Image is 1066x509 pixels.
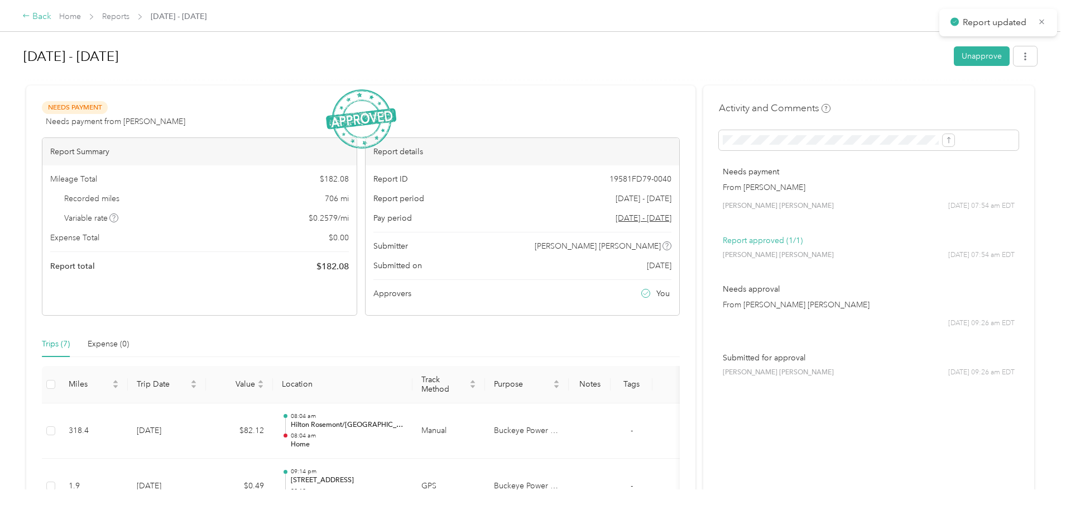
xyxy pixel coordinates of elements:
span: caret-down [190,383,197,390]
span: Recorded miles [64,193,119,204]
span: You [656,288,670,299]
span: Report period [373,193,424,204]
p: Needs approval [723,283,1015,295]
p: From [PERSON_NAME] [723,182,1015,193]
p: 09:14 pm [291,468,404,475]
a: Reports [102,12,129,21]
span: Mileage Total [50,173,97,185]
a: Home [59,12,81,21]
td: $82.12 [206,403,273,459]
span: Needs payment from [PERSON_NAME] [46,116,185,127]
span: [PERSON_NAME] [PERSON_NAME] [723,250,834,260]
span: Approvers [373,288,411,299]
span: $ 182.08 [316,260,349,273]
span: Miles [69,379,110,389]
span: Expense Total [50,232,99,244]
span: [DATE] - [DATE] [616,193,671,204]
span: - [631,426,633,435]
span: Value [215,379,255,389]
td: 318.4 [60,403,128,459]
p: Submitted for approval [723,352,1015,364]
div: Back [22,10,51,23]
p: Home [291,440,404,450]
th: Value [206,366,273,403]
span: Report ID [373,173,408,185]
span: caret-up [190,378,197,385]
p: Hilton Rosemont/[GEOGRAPHIC_DATA] [PERSON_NAME], [STREET_ADDRESS] [291,420,404,430]
td: [DATE] [128,403,206,459]
th: Notes [569,366,611,403]
span: $ 0.2579 / mi [309,212,349,224]
p: From [PERSON_NAME] [PERSON_NAME] [723,299,1015,311]
span: Go to pay period [616,212,671,224]
span: 19581FD79-0040 [609,173,671,185]
span: caret-up [112,378,119,385]
span: Pay period [373,212,412,224]
span: caret-up [553,378,560,385]
p: Report updated [963,16,1030,30]
div: Report details [366,138,680,165]
div: Expense (0) [88,338,129,350]
span: [DATE] - [DATE] [151,11,207,22]
p: 08:04 am [291,412,404,420]
p: Needs payment [723,166,1015,178]
td: Buckeye Power Sales [485,403,569,459]
th: Tags [611,366,652,403]
span: Purpose [494,379,551,389]
p: 09:19 pm [291,487,404,495]
th: Track Method [412,366,485,403]
span: Submitter [373,240,408,252]
p: [STREET_ADDRESS] [291,475,404,486]
span: Track Method [421,375,467,394]
div: Report Summary [42,138,357,165]
p: Report approved (1/1) [723,235,1015,246]
span: 706 mi [325,193,349,204]
span: caret-down [469,383,476,390]
span: caret-down [553,383,560,390]
span: [DATE] [647,260,671,272]
span: Submitted on [373,260,422,272]
span: [PERSON_NAME] [PERSON_NAME] [723,201,834,211]
span: $ 182.08 [320,173,349,185]
th: Location [273,366,412,403]
h4: Activity and Comments [719,101,830,115]
span: Variable rate [64,212,119,224]
span: caret-down [257,383,264,390]
img: ApprovedStamp [326,89,396,149]
span: Needs Payment [42,101,108,114]
div: Trips (7) [42,338,70,350]
span: caret-up [257,378,264,385]
th: Trip Date [128,366,206,403]
span: caret-down [112,383,119,390]
td: Manual [412,403,485,459]
span: [DATE] 07:54 am EDT [948,250,1015,260]
span: $ 0.00 [329,232,349,244]
p: 08:04 am [291,432,404,440]
span: [DATE] 09:26 am EDT [948,368,1015,378]
span: [PERSON_NAME] [PERSON_NAME] [535,240,661,252]
span: Trip Date [137,379,188,389]
h1: Sep 1 - 30, 2025 [23,43,946,70]
span: [PERSON_NAME] [PERSON_NAME] [723,368,834,378]
button: Unapprove [954,46,1010,66]
th: Miles [60,366,128,403]
span: [DATE] 07:54 am EDT [948,201,1015,211]
span: [DATE] 09:26 am EDT [948,318,1015,329]
span: caret-up [469,378,476,385]
span: Report total [50,260,95,272]
th: Purpose [485,366,569,403]
iframe: Everlance-gr Chat Button Frame [1003,446,1066,509]
span: - [631,481,633,491]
